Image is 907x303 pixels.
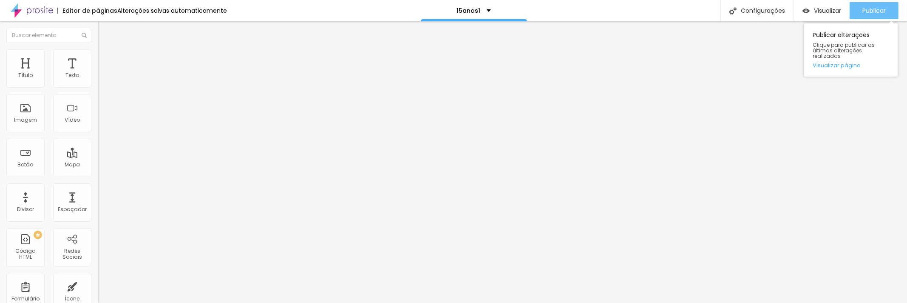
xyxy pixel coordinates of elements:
[65,295,80,302] font: Ícone
[82,33,87,38] img: Ícone
[65,161,80,168] font: Mapa
[794,2,850,19] button: Visualizar
[58,206,87,213] font: Espaçador
[11,295,40,302] font: Formulário
[741,6,785,15] font: Configurações
[18,71,33,79] font: Título
[6,28,91,43] input: Buscar elemento
[850,2,898,19] button: Publicar
[62,6,117,15] font: Editor de páginas
[813,63,889,68] a: Visualizar página
[729,7,737,14] img: Ícone
[18,161,34,168] font: Botão
[17,206,34,213] font: Divisor
[802,7,810,14] img: view-1.svg
[862,6,886,15] font: Publicar
[65,116,80,123] font: Vídeo
[16,247,36,260] font: Código HTML
[65,71,79,79] font: Texto
[813,61,861,69] font: Visualizar página
[813,41,875,60] font: Clique para publicar as últimas alterações realizadas
[14,116,37,123] font: Imagem
[117,8,227,14] div: Alterações salvas automaticamente
[813,31,870,39] font: Publicar alterações
[62,247,82,260] font: Redes Sociais
[456,6,480,15] font: 15anos1
[98,21,907,303] iframe: Editor
[814,6,841,15] font: Visualizar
